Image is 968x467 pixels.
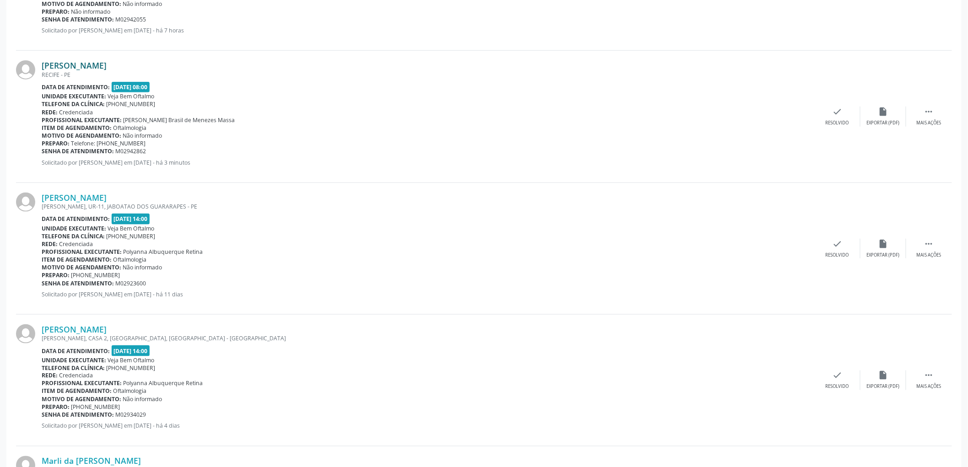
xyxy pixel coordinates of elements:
[116,16,146,23] span: M02942055
[42,347,110,355] b: Data de atendimento:
[42,372,58,380] b: Rede:
[107,232,156,240] span: [PHONE_NUMBER]
[42,256,112,263] b: Item de agendamento:
[112,82,150,92] span: [DATE] 08:00
[42,279,114,287] b: Senha de atendimento:
[42,334,815,342] div: [PERSON_NAME], CASA 2, [GEOGRAPHIC_DATA], [GEOGRAPHIC_DATA] - [GEOGRAPHIC_DATA]
[59,240,93,248] span: Credenciada
[16,60,35,80] img: img
[113,256,147,263] span: Oftalmologia
[16,324,35,344] img: img
[42,159,815,166] p: Solicitado por [PERSON_NAME] em [DATE] - há 3 minutos
[107,364,156,372] span: [PHONE_NUMBER]
[42,27,815,34] p: Solicitado por [PERSON_NAME] em [DATE] - há 7 horas
[917,120,941,126] div: Mais ações
[42,271,70,279] b: Preparo:
[42,83,110,91] b: Data de atendimento:
[124,116,235,124] span: [PERSON_NAME] Brasil de Menezes Massa
[42,356,106,364] b: Unidade executante:
[16,193,35,212] img: img
[42,387,112,395] b: Item de agendamento:
[42,147,114,155] b: Senha de atendimento:
[42,71,815,79] div: RECIFE - PE
[42,116,122,124] b: Profissional executante:
[42,140,70,147] b: Preparo:
[108,92,155,100] span: Veja Bem Oftalmo
[113,124,147,132] span: Oftalmologia
[124,380,203,387] span: Polyanna Albuquerque Retina
[42,422,815,430] p: Solicitado por [PERSON_NAME] em [DATE] - há 4 dias
[833,107,843,117] i: check
[42,8,70,16] b: Preparo:
[42,132,121,140] b: Motivo de agendamento:
[107,100,156,108] span: [PHONE_NUMBER]
[42,248,122,256] b: Profissional executante:
[113,387,147,395] span: Oftalmologia
[71,140,146,147] span: Telefone: [PHONE_NUMBER]
[833,239,843,249] i: check
[826,384,849,390] div: Resolvido
[112,345,150,356] span: [DATE] 14:00
[123,263,162,271] span: Não informado
[42,124,112,132] b: Item de agendamento:
[867,384,900,390] div: Exportar (PDF)
[42,232,105,240] b: Telefone da clínica:
[42,290,815,298] p: Solicitado por [PERSON_NAME] em [DATE] - há 11 dias
[71,271,120,279] span: [PHONE_NUMBER]
[42,193,107,203] a: [PERSON_NAME]
[123,132,162,140] span: Não informado
[42,324,107,334] a: [PERSON_NAME]
[878,370,888,381] i: insert_drive_file
[42,92,106,100] b: Unidade executante:
[42,108,58,116] b: Rede:
[867,252,900,258] div: Exportar (PDF)
[124,248,203,256] span: Polyanna Albuquerque Retina
[42,225,106,232] b: Unidade executante:
[833,370,843,381] i: check
[867,120,900,126] div: Exportar (PDF)
[71,403,120,411] span: [PHONE_NUMBER]
[42,240,58,248] b: Rede:
[917,384,941,390] div: Mais ações
[42,215,110,223] b: Data de atendimento:
[59,372,93,380] span: Credenciada
[116,411,146,419] span: M02934029
[42,411,114,419] b: Senha de atendimento:
[42,203,815,210] div: [PERSON_NAME], UR-11, JABOATAO DOS GUARARAPES - PE
[71,8,111,16] span: Não informado
[42,263,121,271] b: Motivo de agendamento:
[924,239,934,249] i: 
[826,120,849,126] div: Resolvido
[42,100,105,108] b: Telefone da clínica:
[917,252,941,258] div: Mais ações
[112,214,150,224] span: [DATE] 14:00
[42,456,141,466] a: Marli da [PERSON_NAME]
[123,396,162,403] span: Não informado
[42,16,114,23] b: Senha de atendimento:
[116,279,146,287] span: M02923600
[42,364,105,372] b: Telefone da clínica:
[42,396,121,403] b: Motivo de agendamento:
[42,403,70,411] b: Preparo:
[42,380,122,387] b: Profissional executante:
[878,239,888,249] i: insert_drive_file
[108,225,155,232] span: Veja Bem Oftalmo
[42,60,107,70] a: [PERSON_NAME]
[108,356,155,364] span: Veja Bem Oftalmo
[116,147,146,155] span: M02942862
[878,107,888,117] i: insert_drive_file
[59,108,93,116] span: Credenciada
[924,107,934,117] i: 
[826,252,849,258] div: Resolvido
[924,370,934,381] i: 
